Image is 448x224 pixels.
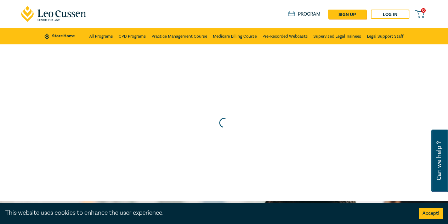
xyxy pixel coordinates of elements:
[152,28,207,44] a: Practice Management Course
[288,11,321,17] a: Program
[371,10,409,19] a: Log in
[213,28,257,44] a: Medicare Billing Course
[436,134,442,188] span: Can we help ?
[262,28,308,44] a: Pre-Recorded Webcasts
[313,28,361,44] a: Supervised Legal Trainees
[119,28,146,44] a: CPD Programs
[89,28,113,44] a: All Programs
[367,28,403,44] a: Legal Support Staff
[5,208,408,218] div: This website uses cookies to enhance the user experience.
[419,208,443,219] button: Accept cookies
[421,8,426,13] span: 0
[328,10,367,19] a: sign up
[45,33,82,39] a: Store Home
